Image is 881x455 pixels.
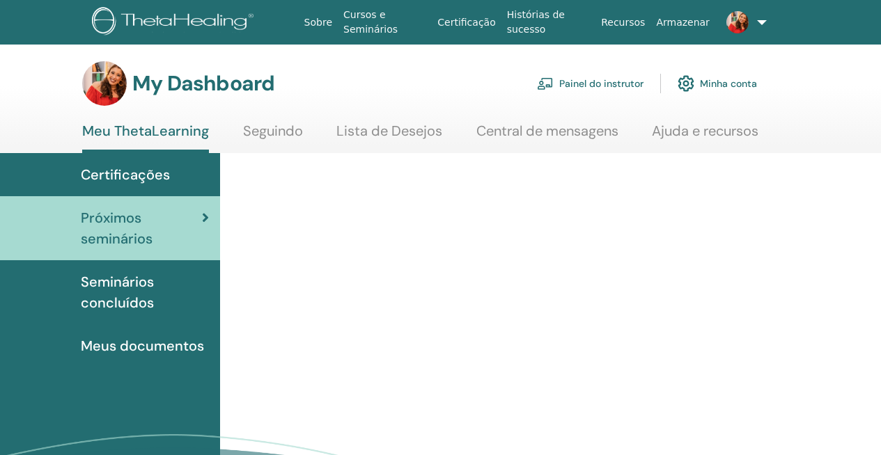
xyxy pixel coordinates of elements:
img: default.jpg [82,61,127,106]
a: Ajuda e recursos [652,122,758,150]
span: Seminários concluídos [81,271,209,313]
span: Meus documentos [81,335,204,356]
a: Certificação [432,10,501,35]
span: Certificações [81,164,170,185]
a: Histórias de sucesso [501,2,595,42]
h3: My Dashboard [132,71,274,96]
a: Recursos [595,10,650,35]
img: logo.png [92,7,258,38]
a: Seguindo [243,122,303,150]
a: Minha conta [678,68,757,99]
a: Armazenar [650,10,715,35]
a: Central de mensagens [476,122,618,150]
a: Sobre [299,10,338,35]
a: Meu ThetaLearning [82,122,209,153]
a: Painel do instrutor [537,68,644,99]
img: cog.svg [678,72,694,95]
img: default.jpg [726,11,749,33]
span: Próximos seminários [81,207,202,249]
a: Lista de Desejos [336,122,442,150]
a: Cursos e Seminários [338,2,432,42]
img: chalkboard-teacher.svg [537,77,554,90]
